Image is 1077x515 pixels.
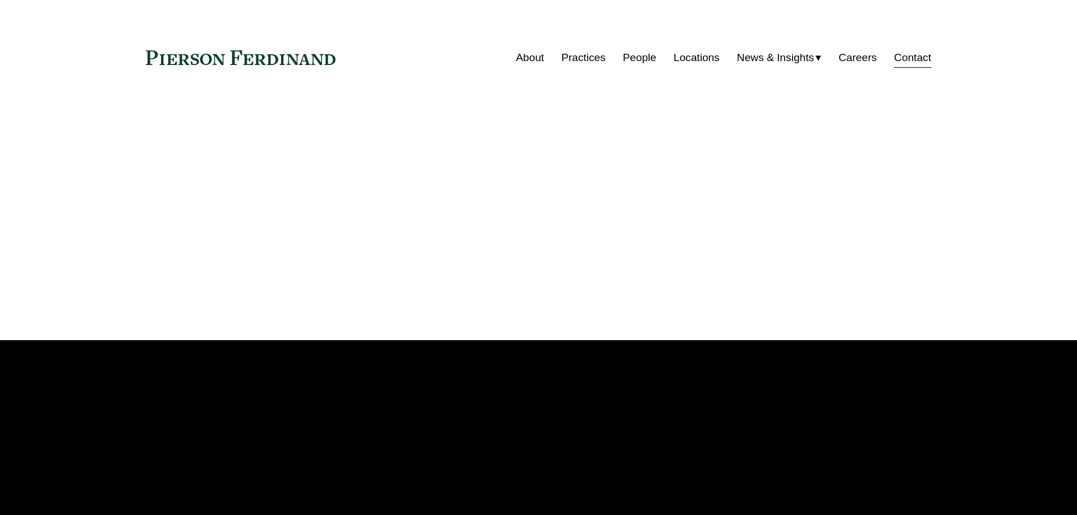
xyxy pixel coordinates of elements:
[516,47,544,68] a: About
[561,47,606,68] a: Practices
[737,48,814,68] span: News & Insights
[674,47,720,68] a: Locations
[623,47,656,68] a: People
[839,47,877,68] a: Careers
[737,47,822,68] a: folder dropdown
[894,47,931,68] a: Contact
